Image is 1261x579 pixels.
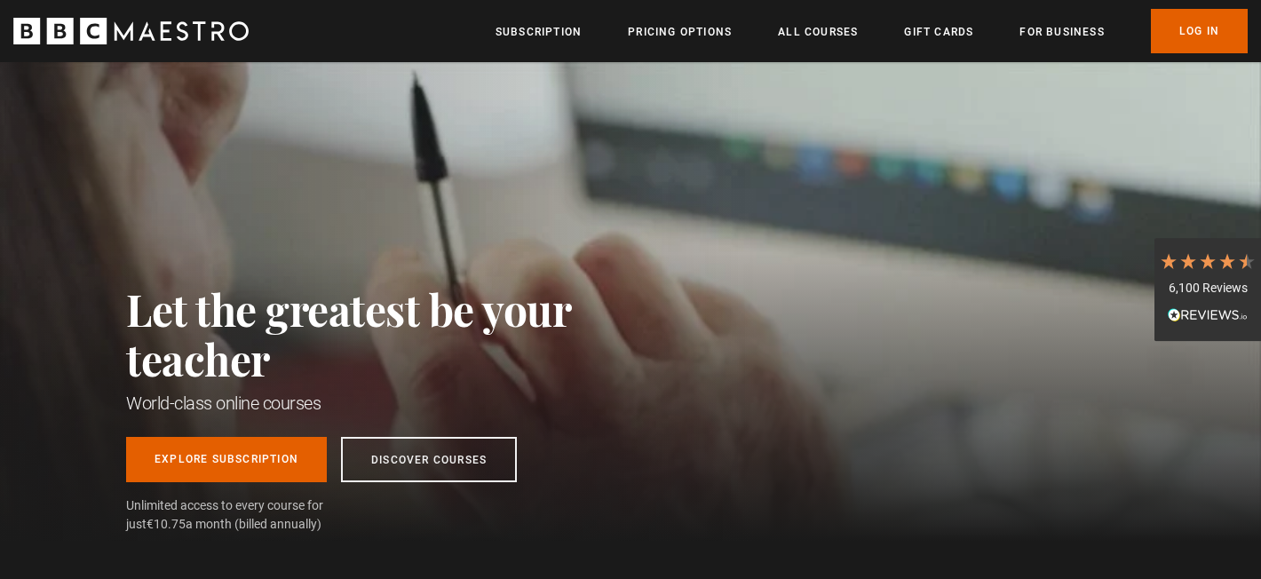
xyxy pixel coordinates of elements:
a: Subscription [496,23,582,41]
a: Explore Subscription [126,437,327,482]
span: Unlimited access to every course for just a month (billed annually) [126,496,366,534]
div: 4.7 Stars [1159,251,1257,271]
a: For business [1019,23,1104,41]
a: Gift Cards [904,23,973,41]
img: REVIEWS.io [1168,308,1248,321]
a: Discover Courses [341,437,517,482]
h1: World-class online courses [126,391,650,416]
div: 6,100 Reviews [1159,280,1257,297]
h2: Let the greatest be your teacher [126,284,650,384]
div: Read All Reviews [1159,306,1257,328]
a: Log In [1151,9,1248,53]
div: 6,100 ReviewsRead All Reviews [1154,238,1261,341]
a: Pricing Options [628,23,732,41]
a: All Courses [778,23,858,41]
nav: Primary [496,9,1248,53]
svg: BBC Maestro [13,18,249,44]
